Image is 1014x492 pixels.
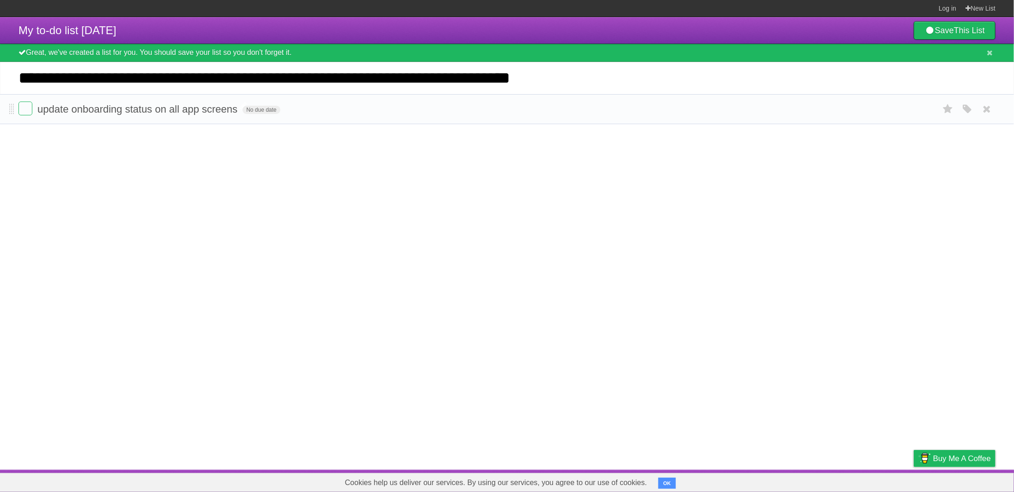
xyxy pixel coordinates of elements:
span: My to-do list [DATE] [18,24,116,36]
span: No due date [243,106,280,114]
b: This List [954,26,985,35]
button: OK [658,478,676,489]
span: Buy me a coffee [933,450,991,467]
span: Cookies help us deliver our services. By using our services, you agree to our use of cookies. [336,474,656,492]
a: SaveThis List [914,21,996,40]
a: Buy me a coffee [914,450,996,467]
a: Terms [870,472,891,490]
a: Developers [821,472,859,490]
label: Star task [939,102,957,117]
img: Buy me a coffee [918,450,931,466]
a: Suggest a feature [937,472,996,490]
a: Privacy [902,472,926,490]
span: update onboarding status on all app screens [37,103,240,115]
label: Done [18,102,32,115]
a: About [791,472,810,490]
